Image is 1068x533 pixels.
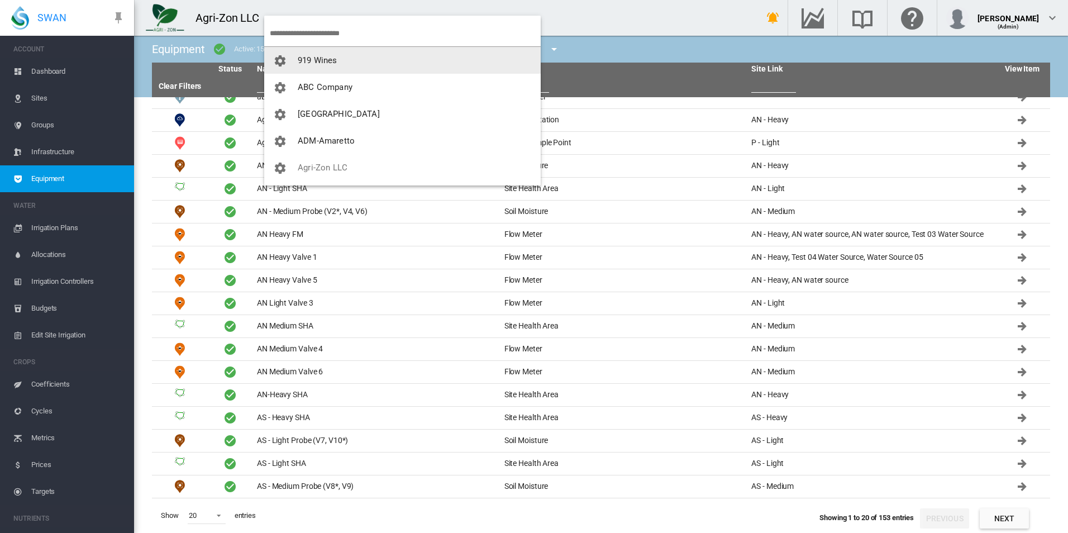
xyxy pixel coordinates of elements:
[264,154,541,181] button: You have 'Admin' permissions to Agri-Zon LLC
[264,101,541,127] button: You have 'Admin' permissions to Adelaide High School
[264,74,541,101] button: You have 'Admin' permissions to ABC Company
[264,181,541,208] button: You have 'Admin' permissions to Alterra Carpenters Beedelup
[273,54,287,68] md-icon: icon-cog
[273,81,287,94] md-icon: icon-cog
[273,161,287,175] md-icon: icon-cog
[298,136,355,146] span: ADM-Amaretto
[298,82,352,92] span: ABC Company
[273,108,287,121] md-icon: icon-cog
[273,135,287,148] md-icon: icon-cog
[298,55,337,65] span: 919 Wines
[264,127,541,154] button: You have 'Admin' permissions to ADM-Amaretto
[298,163,347,173] span: Agri-Zon LLC
[298,109,380,119] span: [GEOGRAPHIC_DATA]
[264,47,541,74] button: You have 'Admin' permissions to 919 Wines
